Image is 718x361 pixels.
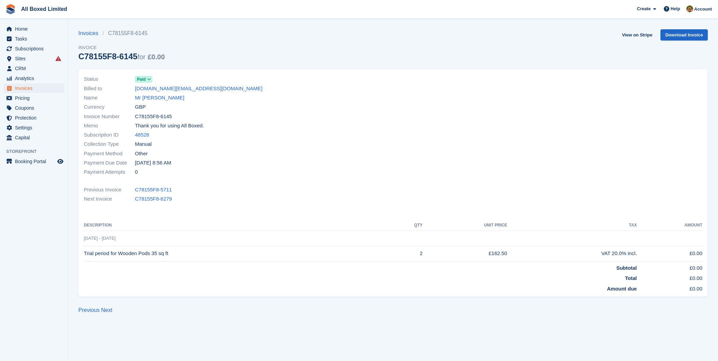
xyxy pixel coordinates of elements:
span: Memo [84,122,135,130]
span: Account [694,6,712,13]
td: £0.00 [637,246,702,261]
a: menu [3,113,64,123]
span: Name [84,94,135,102]
span: Thank you for using All Boxed. [135,122,204,130]
span: Storefront [6,148,68,155]
span: [DATE] - [DATE] [84,236,116,241]
a: menu [3,103,64,113]
time: 2025-08-26 07:56:23 UTC [135,159,171,167]
a: Mr [PERSON_NAME] [135,94,184,102]
a: Next [101,307,112,313]
a: menu [3,93,64,103]
span: Create [637,5,651,12]
a: menu [3,44,64,53]
span: CRM [15,64,56,73]
span: Manual [135,140,152,148]
span: Tasks [15,34,56,44]
span: Billed to [84,85,135,93]
span: Payment Attempts [84,168,135,176]
span: Booking Portal [15,157,56,166]
a: menu [3,123,64,132]
span: Currency [84,103,135,111]
a: C78155F8-5711 [135,186,172,194]
span: Invoices [15,83,56,93]
span: Subscriptions [15,44,56,53]
a: menu [3,64,64,73]
span: Settings [15,123,56,132]
a: View on Stripe [619,29,655,41]
a: Invoices [78,29,103,37]
span: Capital [15,133,56,142]
span: Coupons [15,103,56,113]
span: Help [671,5,680,12]
span: Protection [15,113,56,123]
span: Next Invoice [84,195,135,203]
div: VAT 20.0% incl. [507,250,637,257]
th: QTY [392,220,423,231]
td: £162.50 [423,246,507,261]
span: Collection Type [84,140,135,148]
span: Subscription ID [84,131,135,139]
span: Invoice [78,44,165,51]
span: GBP [135,103,146,111]
span: Pricing [15,93,56,103]
nav: breadcrumbs [78,29,165,37]
span: 0 [135,168,138,176]
span: Other [135,150,148,158]
a: menu [3,24,64,34]
a: Preview store [56,157,64,166]
strong: Subtotal [616,265,637,271]
span: Payment Due Date [84,159,135,167]
a: menu [3,133,64,142]
a: Previous [78,307,100,313]
td: £0.00 [637,272,702,282]
a: menu [3,83,64,93]
span: Analytics [15,74,56,83]
th: Tax [507,220,637,231]
i: Smart entry sync failures have occurred [56,56,61,61]
th: Amount [637,220,702,231]
td: £0.00 [637,282,702,293]
span: Paid [137,76,146,82]
strong: Amount due [607,286,637,292]
span: for [137,53,145,61]
a: 48528 [135,131,149,139]
img: stora-icon-8386f47178a22dfd0bd8f6a31ec36ba5ce8667c1dd55bd0f319d3a0aa187defe.svg [5,4,16,14]
th: Description [84,220,392,231]
div: C78155F8-6145 [78,52,165,61]
span: Sites [15,54,56,63]
a: [DOMAIN_NAME][EMAIL_ADDRESS][DOMAIN_NAME] [135,85,262,93]
a: Download Invoice [660,29,708,41]
td: Trial period for Wooden Pods 35 sq ft [84,246,392,261]
a: menu [3,74,64,83]
td: £0.00 [637,261,702,272]
span: £0.00 [148,53,165,61]
a: menu [3,34,64,44]
img: Sharon Hawkins [686,5,693,12]
a: All Boxed Limited [18,3,70,15]
span: C78155F8-6145 [135,113,172,121]
a: Paid [135,75,152,83]
a: menu [3,157,64,166]
a: C78155F8-6279 [135,195,172,203]
span: Payment Method [84,150,135,158]
span: Home [15,24,56,34]
a: menu [3,54,64,63]
span: Status [84,75,135,83]
td: 2 [392,246,423,261]
th: Unit Price [423,220,507,231]
span: Invoice Number [84,113,135,121]
span: Previous Invoice [84,186,135,194]
strong: Total [625,275,637,281]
